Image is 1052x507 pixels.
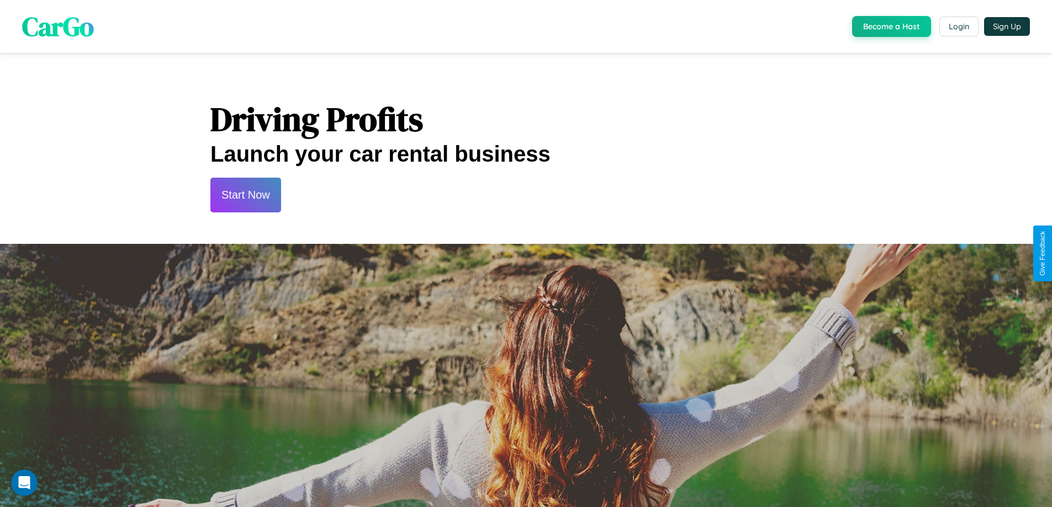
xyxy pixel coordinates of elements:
iframe: Intercom live chat [11,469,38,496]
span: CarGo [22,8,94,45]
button: Sign Up [984,17,1030,36]
button: Become a Host [852,16,931,37]
button: Login [939,17,979,36]
h1: Driving Profits [210,97,842,142]
button: Start Now [210,178,281,212]
h2: Launch your car rental business [210,142,842,167]
div: Give Feedback [1039,231,1046,276]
